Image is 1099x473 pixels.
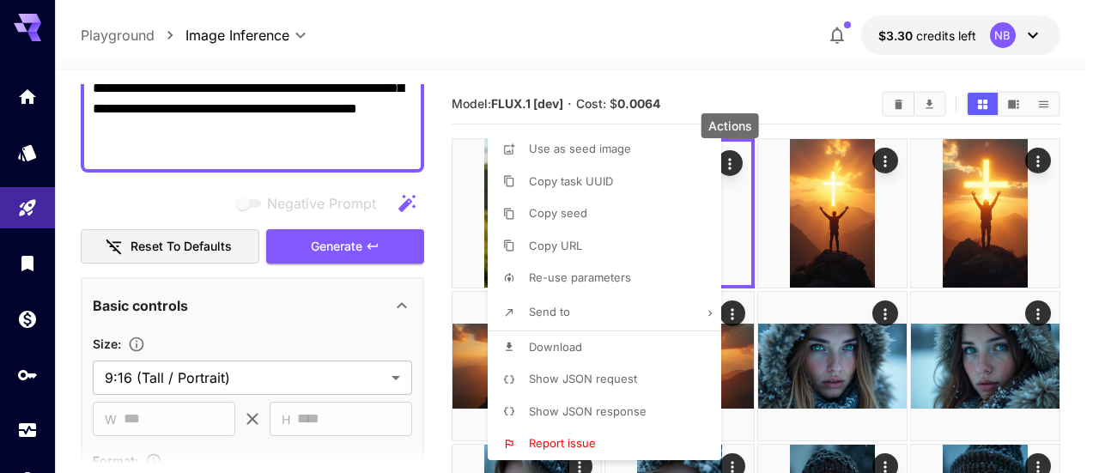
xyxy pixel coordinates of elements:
[529,239,582,252] span: Copy URL
[529,404,647,418] span: Show JSON response
[529,305,570,318] span: Send to
[529,174,613,188] span: Copy task UUID
[701,113,759,138] div: Actions
[529,436,596,450] span: Report issue
[529,206,587,220] span: Copy seed
[529,340,582,354] span: Download
[529,372,637,385] span: Show JSON request
[529,142,631,155] span: Use as seed image
[529,270,631,284] span: Re-use parameters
